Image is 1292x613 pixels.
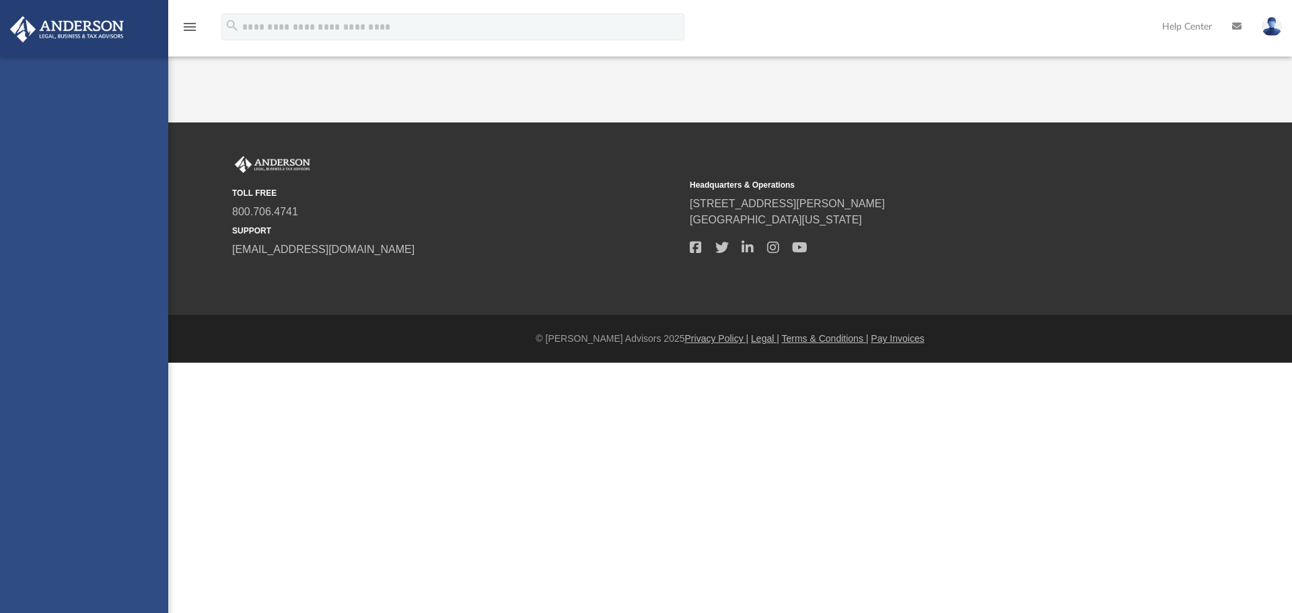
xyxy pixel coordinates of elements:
i: search [225,18,240,33]
a: Legal | [751,333,779,344]
a: menu [182,26,198,35]
a: 800.706.4741 [232,206,298,217]
small: Headquarters & Operations [690,179,1138,191]
small: TOLL FREE [232,187,680,199]
a: [EMAIL_ADDRESS][DOMAIN_NAME] [232,244,415,255]
img: User Pic [1262,17,1282,36]
a: Privacy Policy | [685,333,749,344]
i: menu [182,19,198,35]
small: SUPPORT [232,225,680,237]
a: Terms & Conditions | [782,333,869,344]
img: Anderson Advisors Platinum Portal [6,16,128,42]
a: [STREET_ADDRESS][PERSON_NAME] [690,198,885,209]
div: © [PERSON_NAME] Advisors 2025 [168,332,1292,346]
a: [GEOGRAPHIC_DATA][US_STATE] [690,214,862,225]
a: Pay Invoices [871,333,924,344]
img: Anderson Advisors Platinum Portal [232,156,313,174]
